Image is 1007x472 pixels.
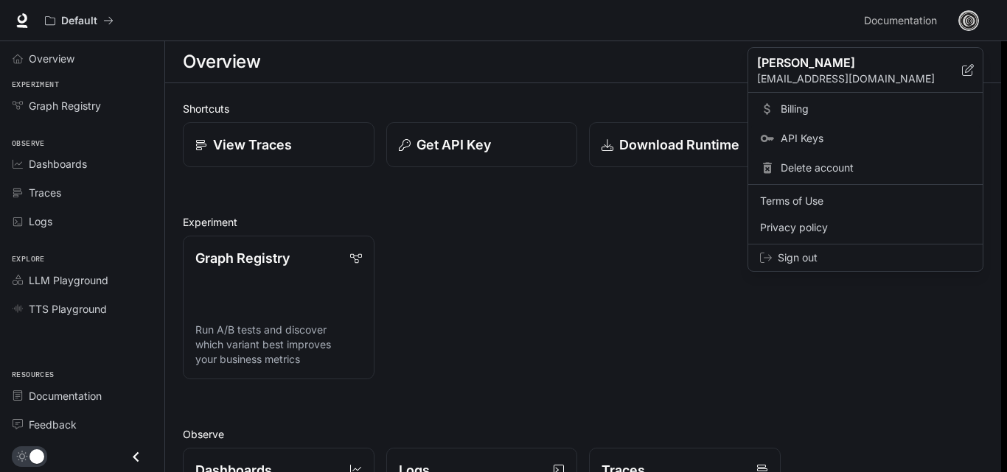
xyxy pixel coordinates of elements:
[751,155,980,181] div: Delete account
[778,250,971,265] span: Sign out
[781,131,971,146] span: API Keys
[751,96,980,122] a: Billing
[757,54,938,71] p: [PERSON_NAME]
[760,220,971,235] span: Privacy policy
[781,102,971,116] span: Billing
[751,188,980,214] a: Terms of Use
[748,244,983,271] div: Sign out
[751,125,980,152] a: API Keys
[757,71,962,86] p: [EMAIL_ADDRESS][DOMAIN_NAME]
[748,48,983,93] div: [PERSON_NAME][EMAIL_ADDRESS][DOMAIN_NAME]
[751,214,980,241] a: Privacy policy
[781,161,971,175] span: Delete account
[760,194,971,208] span: Terms of Use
